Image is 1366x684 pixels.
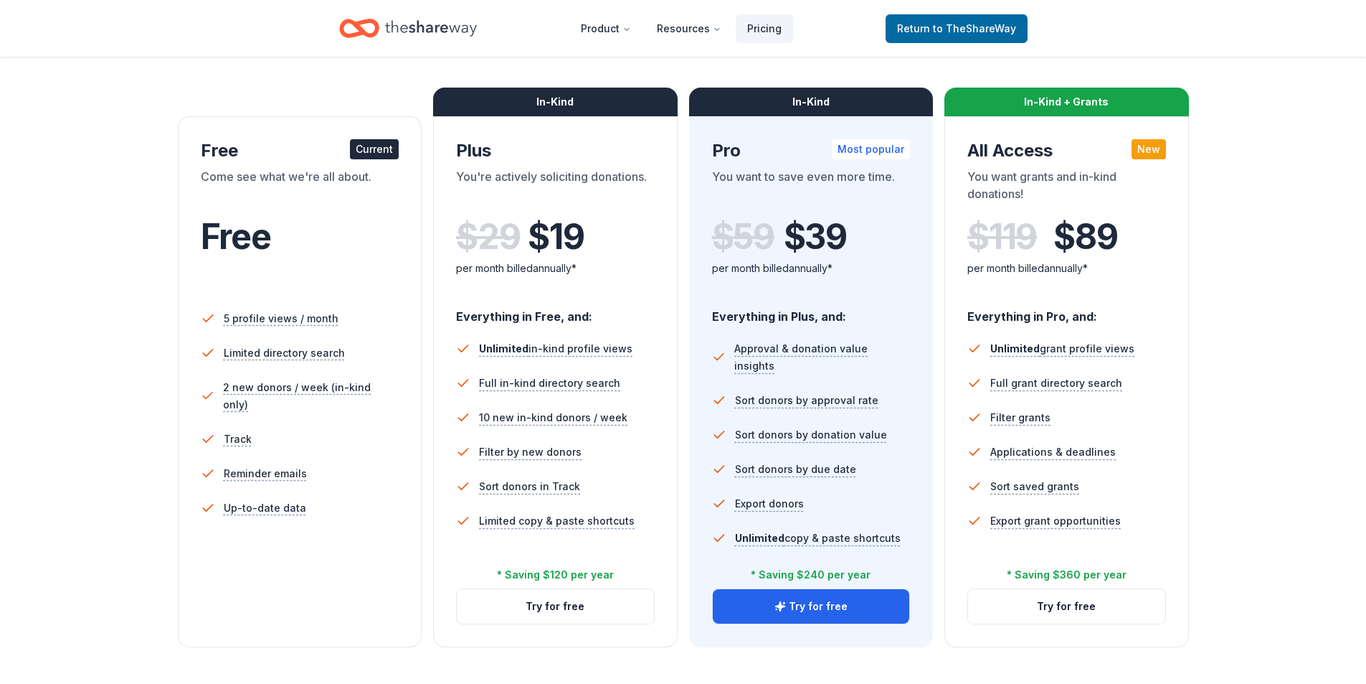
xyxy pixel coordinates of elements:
div: per month billed annually* [456,260,655,277]
div: per month billed annually* [967,260,1166,277]
div: You want grants and in-kind donations! [967,168,1166,208]
a: Returnto TheShareWay [886,14,1028,43]
span: Approval & donation value insights [734,340,910,375]
span: Track [224,431,252,448]
div: Come see what we're all about. [201,168,399,208]
div: per month billed annually* [712,260,911,277]
span: Sort donors by due date [735,461,856,478]
div: Everything in Plus, and: [712,296,911,326]
span: in-kind profile views [479,342,632,355]
button: Resources [645,14,733,43]
span: Unlimited [735,532,784,544]
span: copy & paste shortcuts [735,532,901,544]
a: Pricing [736,14,793,43]
span: 5 profile views / month [224,310,338,327]
div: In-Kind + Grants [944,88,1189,116]
span: 10 new in-kind donors / week [479,409,627,426]
span: $ 89 [1053,217,1117,257]
div: Everything in Free, and: [456,296,655,326]
a: Home [339,11,477,45]
span: Unlimited [479,342,528,355]
span: Sort donors by approval rate [735,392,878,409]
span: Reminder emails [224,465,307,482]
div: In-Kind [433,88,678,116]
div: Everything in Pro, and: [967,296,1166,326]
div: New [1132,139,1166,159]
div: Plus [456,139,655,162]
span: Free [201,215,271,258]
span: $ 39 [784,217,847,257]
span: Sort donors by donation value [735,426,887,444]
div: Most popular [832,139,910,159]
span: Return [897,20,1016,37]
span: grant profile views [990,342,1134,355]
div: Free [201,139,399,162]
span: $ 19 [528,217,584,257]
span: Sort saved grants [990,478,1079,495]
span: Limited directory search [224,345,345,362]
span: Export donors [735,495,804,512]
div: All Access [967,139,1166,162]
div: * Saving $240 per year [751,566,871,584]
nav: Main [569,11,793,45]
span: Limited copy & paste shortcuts [479,512,635,530]
div: Pro [712,139,911,162]
span: Up-to-date data [224,500,306,517]
div: * Saving $360 per year [1007,566,1127,584]
span: Filter by new donors [479,444,582,461]
button: Try for free [457,589,654,624]
div: Current [350,139,399,159]
span: Filter grants [990,409,1050,426]
button: Try for free [713,589,910,624]
div: In-Kind [689,88,934,116]
span: 2 new donors / week (in-kind only) [223,379,399,413]
div: You want to save even more time. [712,168,911,208]
div: * Saving $120 per year [497,566,614,584]
button: Try for free [968,589,1165,624]
span: Applications & deadlines [990,444,1116,461]
span: Export grant opportunities [990,512,1121,530]
span: Full grant directory search [990,375,1122,392]
span: Unlimited [990,342,1040,355]
span: Sort donors in Track [479,478,580,495]
span: Full in-kind directory search [479,375,620,392]
button: Product [569,14,642,43]
div: You're actively soliciting donations. [456,168,655,208]
span: to TheShareWay [933,22,1016,34]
